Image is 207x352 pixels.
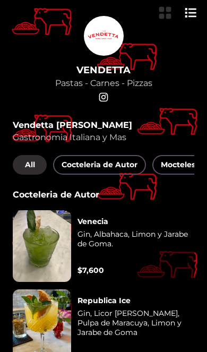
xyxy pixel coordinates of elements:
[97,90,110,104] a: social-link-INSTAGRAM
[183,4,199,21] button: Botón de vista de lista
[13,120,194,130] h2: Vendetta [PERSON_NAME]
[62,158,137,171] span: Cocteleria de Autor
[77,296,131,305] h4: Republica Ice
[13,132,194,142] p: Gastronomia Italiana y Mas
[21,158,38,171] span: All
[53,155,146,175] button: Cocteleria de Autor
[77,217,108,226] h4: Venecia
[13,190,194,200] h3: Cocteleria de Autor
[77,265,104,275] p: $ 7,600
[77,229,188,253] p: Gin, Albahaca, Limon y Jarabe de Goma.
[13,155,47,175] button: All
[55,78,152,88] p: Pastas - Carnes - Pizzas
[55,64,152,76] h1: VENDETTA
[77,308,188,341] p: Gin, Licor [PERSON_NAME], Pulpa de Maracuya, Limon y Jarabe de Goma
[157,4,174,21] button: Botón de vista de cuadrícula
